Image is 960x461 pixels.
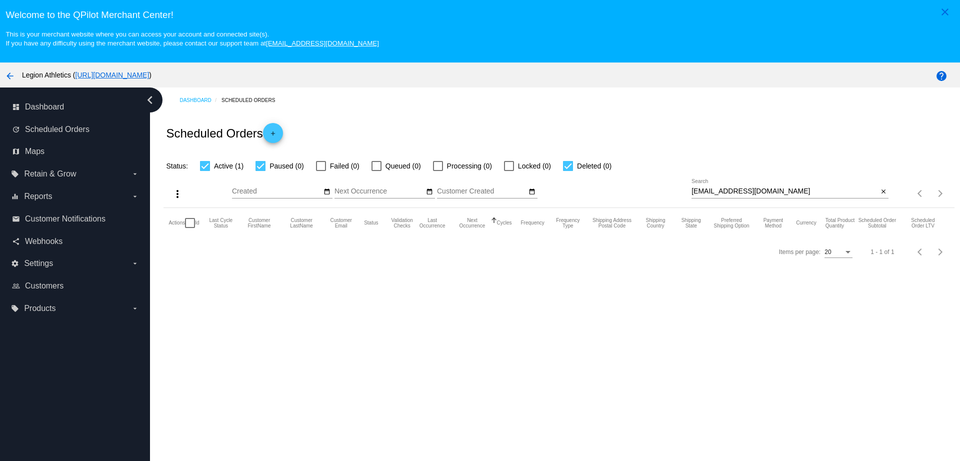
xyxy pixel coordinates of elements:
button: Change sorting for CustomerFirstName [242,217,276,228]
span: Maps [25,147,44,156]
a: Dashboard [179,92,221,108]
span: Status: [166,162,188,170]
i: share [12,237,20,245]
mat-header-cell: Validation Checks [387,208,416,238]
a: email Customer Notifications [12,211,139,227]
i: arrow_drop_down [131,304,139,312]
mat-select: Items per page: [824,249,852,256]
mat-icon: date_range [528,188,535,196]
button: Change sorting for PaymentMethod.Type [759,217,787,228]
button: Previous page [910,242,930,262]
button: Change sorting for LastOccurrenceUtc [417,217,447,228]
button: Change sorting for CustomerEmail [327,217,355,228]
i: settings [11,259,19,267]
span: Processing (0) [447,160,492,172]
mat-icon: date_range [323,188,330,196]
span: Customer Notifications [25,214,105,223]
button: Next page [930,183,950,203]
button: Change sorting for PreferredShippingOption [713,217,750,228]
mat-header-cell: Total Product Quantity [825,208,858,238]
mat-icon: add [267,130,279,142]
button: Previous page [910,183,930,203]
input: Customer Created [437,187,527,195]
span: 20 [824,248,831,255]
i: arrow_drop_down [131,170,139,178]
i: local_offer [11,304,19,312]
mat-icon: close [880,188,887,196]
button: Change sorting for Cycles [497,220,512,226]
mat-icon: date_range [426,188,433,196]
i: dashboard [12,103,20,111]
button: Change sorting for LifetimeValue [905,217,940,228]
h2: Scheduled Orders [166,123,282,143]
mat-icon: more_vert [171,188,183,200]
i: local_offer [11,170,19,178]
button: Change sorting for Frequency [521,220,544,226]
mat-icon: arrow_back [4,70,16,82]
span: Customers [25,281,63,290]
button: Change sorting for CurrencyIso [796,220,816,226]
div: 1 - 1 of 1 [870,248,894,255]
button: Change sorting for Subtotal [858,217,897,228]
span: Queued (0) [385,160,421,172]
span: Active (1) [214,160,243,172]
span: Failed (0) [330,160,359,172]
button: Change sorting for NextOccurrenceUtc [456,217,487,228]
span: Retain & Grow [24,169,76,178]
mat-icon: help [935,70,947,82]
button: Change sorting for Status [364,220,378,226]
span: Dashboard [25,102,64,111]
i: update [12,125,20,133]
i: people_outline [12,282,20,290]
span: Products [24,304,55,313]
button: Change sorting for ShippingState [678,217,704,228]
mat-icon: close [939,6,951,18]
button: Change sorting for ShippingPostcode [591,217,632,228]
i: arrow_drop_down [131,259,139,267]
a: [EMAIL_ADDRESS][DOMAIN_NAME] [266,39,379,47]
a: people_outline Customers [12,278,139,294]
button: Clear [878,186,888,197]
input: Next Occurrence [334,187,424,195]
span: Deleted (0) [577,160,611,172]
button: Change sorting for Id [195,220,199,226]
i: arrow_drop_down [131,192,139,200]
span: Locked (0) [518,160,551,172]
button: Change sorting for ShippingCountry [641,217,669,228]
span: Paused (0) [269,160,303,172]
input: Search [691,187,878,195]
button: Change sorting for FrequencyType [553,217,582,228]
button: Change sorting for CustomerLastName [285,217,318,228]
span: Settings [24,259,53,268]
a: [URL][DOMAIN_NAME] [75,71,149,79]
a: Scheduled Orders [221,92,284,108]
span: Legion Athletics ( ) [22,71,151,79]
i: equalizer [11,192,19,200]
div: Items per page: [779,248,820,255]
span: Reports [24,192,52,201]
i: chevron_left [142,92,158,108]
span: Scheduled Orders [25,125,89,134]
button: Next page [930,242,950,262]
i: email [12,215,20,223]
a: dashboard Dashboard [12,99,139,115]
a: update Scheduled Orders [12,121,139,137]
span: Webhooks [25,237,62,246]
a: share Webhooks [12,233,139,249]
small: This is your merchant website where you can access your account and connected site(s). If you hav... [5,30,378,47]
i: map [12,147,20,155]
a: map Maps [12,143,139,159]
button: Change sorting for LastProcessingCycleId [208,217,234,228]
mat-header-cell: Actions [168,208,185,238]
h3: Welcome to the QPilot Merchant Center! [5,9,954,20]
input: Created [232,187,322,195]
